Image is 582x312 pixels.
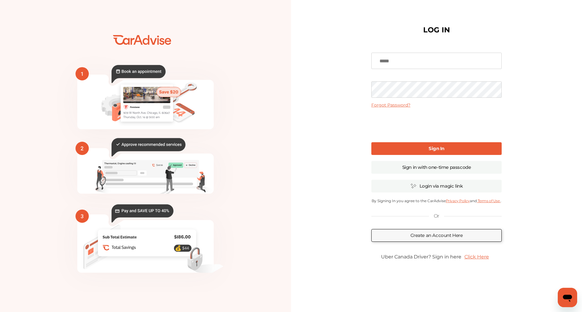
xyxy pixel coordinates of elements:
img: magic_icon.32c66aac.svg [410,183,416,189]
b: Sign In [429,146,444,151]
p: Or [434,213,439,219]
iframe: reCAPTCHA [390,113,483,136]
a: Privacy Policy [446,199,470,203]
a: Terms of Use [477,199,500,203]
p: By Signing In you agree to the CarAdvise and . [371,199,502,203]
a: Sign In [371,142,502,155]
span: Uber Canada Driver? Sign in here [381,254,461,260]
a: Sign in with one-time passcode [371,161,502,174]
a: Forgot Password? [371,102,410,108]
a: Login via magic link [371,180,502,192]
iframe: Button to launch messaging window [558,288,577,307]
a: Click Here [461,251,492,263]
h1: LOG IN [423,27,450,33]
text: 💰 [175,245,182,251]
a: Create an Account Here [371,229,502,242]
